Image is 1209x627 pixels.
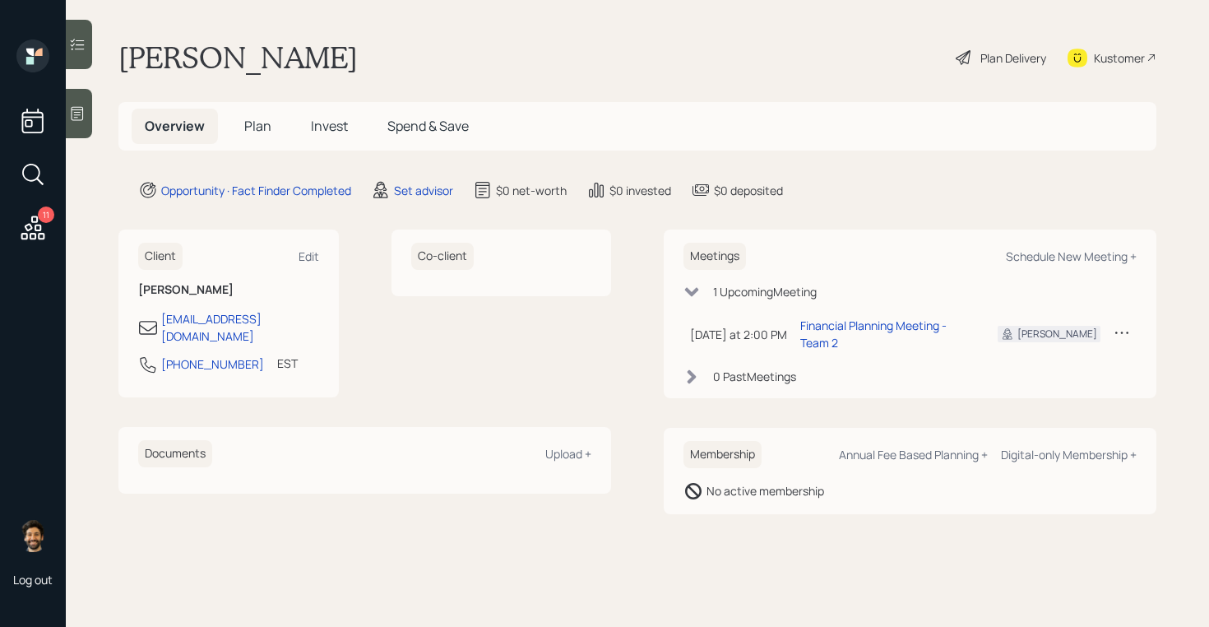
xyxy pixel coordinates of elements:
[118,39,358,76] h1: [PERSON_NAME]
[690,326,787,343] div: [DATE] at 2:00 PM
[683,441,762,468] h6: Membership
[713,283,817,300] div: 1 Upcoming Meeting
[496,182,567,199] div: $0 net-worth
[800,317,971,351] div: Financial Planning Meeting - Team 2
[1017,327,1097,341] div: [PERSON_NAME]
[713,368,796,385] div: 0 Past Meeting s
[299,248,319,264] div: Edit
[244,117,271,135] span: Plan
[161,355,264,373] div: [PHONE_NUMBER]
[38,207,54,223] div: 11
[161,182,351,199] div: Opportunity · Fact Finder Completed
[714,182,783,199] div: $0 deposited
[161,310,319,345] div: [EMAIL_ADDRESS][DOMAIN_NAME]
[980,49,1046,67] div: Plan Delivery
[16,519,49,552] img: eric-schwartz-headshot.png
[387,117,469,135] span: Spend & Save
[1006,248,1137,264] div: Schedule New Meeting +
[706,482,824,499] div: No active membership
[145,117,205,135] span: Overview
[138,283,319,297] h6: [PERSON_NAME]
[545,446,591,462] div: Upload +
[277,355,298,372] div: EST
[609,182,671,199] div: $0 invested
[138,243,183,270] h6: Client
[683,243,746,270] h6: Meetings
[1001,447,1137,462] div: Digital-only Membership +
[138,440,212,467] h6: Documents
[394,182,453,199] div: Set advisor
[1094,49,1145,67] div: Kustomer
[311,117,348,135] span: Invest
[411,243,474,270] h6: Co-client
[839,447,988,462] div: Annual Fee Based Planning +
[13,572,53,588] div: Log out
